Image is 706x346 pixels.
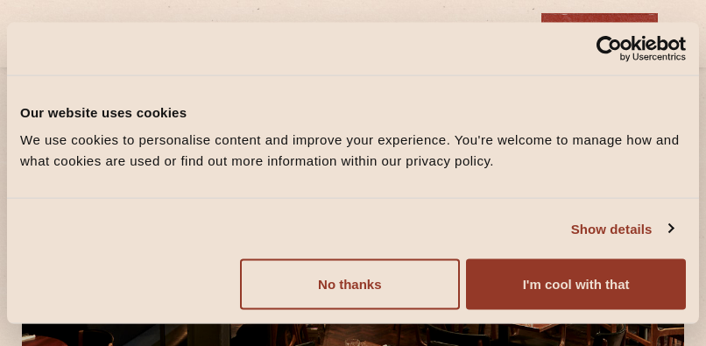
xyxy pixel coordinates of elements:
[571,218,673,239] a: Show details
[541,13,658,54] div: Book Now
[20,102,686,123] div: Our website uses cookies
[533,35,686,61] a: Usercentrics Cookiebot - opens in a new window
[466,259,686,310] button: I'm cool with that
[20,130,686,172] div: We use cookies to personalise content and improve your experience. You're welcome to manage how a...
[240,259,460,310] button: No thanks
